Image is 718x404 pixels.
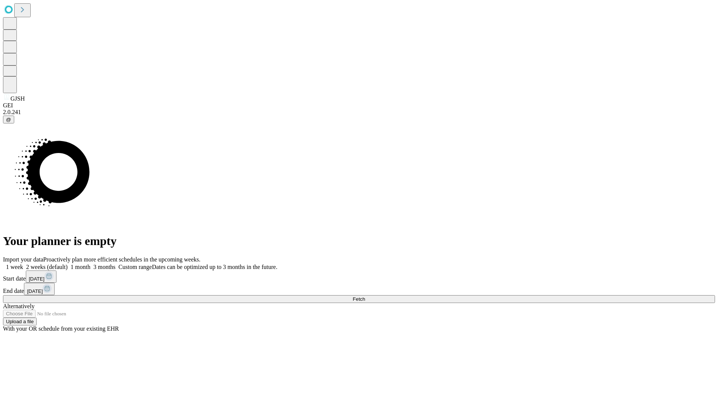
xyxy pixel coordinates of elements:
button: [DATE] [26,270,56,283]
span: 1 month [71,264,90,270]
span: 3 months [93,264,116,270]
span: Dates can be optimized up to 3 months in the future. [152,264,277,270]
span: [DATE] [29,276,45,282]
button: Upload a file [3,318,37,325]
button: @ [3,116,14,123]
span: With your OR schedule from your existing EHR [3,325,119,332]
span: @ [6,117,11,122]
h1: Your planner is empty [3,234,715,248]
span: 1 week [6,264,23,270]
div: Start date [3,270,715,283]
span: Proactively plan more efficient schedules in the upcoming weeks. [43,256,200,263]
span: Fetch [353,296,365,302]
button: Fetch [3,295,715,303]
div: End date [3,283,715,295]
button: [DATE] [24,283,55,295]
span: GJSH [10,95,25,102]
div: GEI [3,102,715,109]
span: [DATE] [27,288,43,294]
span: 2 weeks (default) [26,264,68,270]
div: 2.0.241 [3,109,715,116]
span: Custom range [119,264,152,270]
span: Import your data [3,256,43,263]
span: Alternatively [3,303,34,309]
